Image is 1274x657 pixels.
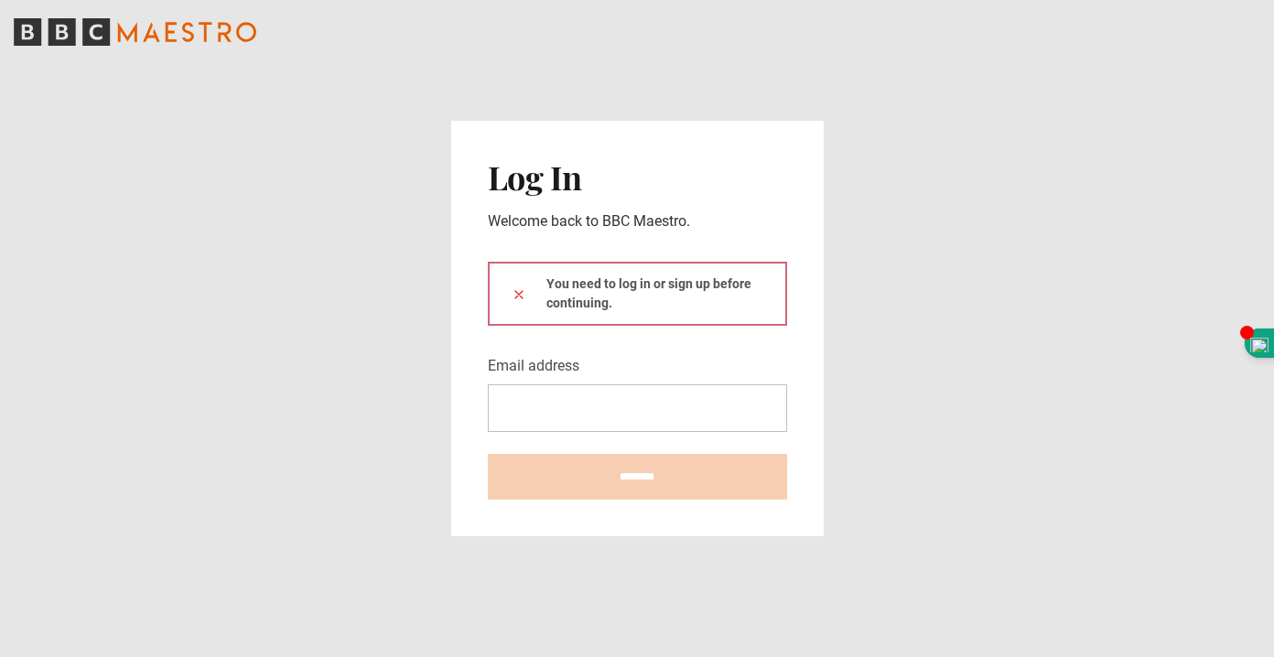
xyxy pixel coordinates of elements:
svg: BBC Maestro [14,18,256,46]
p: Welcome back to BBC Maestro. [488,210,787,232]
h2: Log In [488,157,787,196]
label: Email address [488,355,579,377]
div: You need to log in or sign up before continuing. [488,262,787,326]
